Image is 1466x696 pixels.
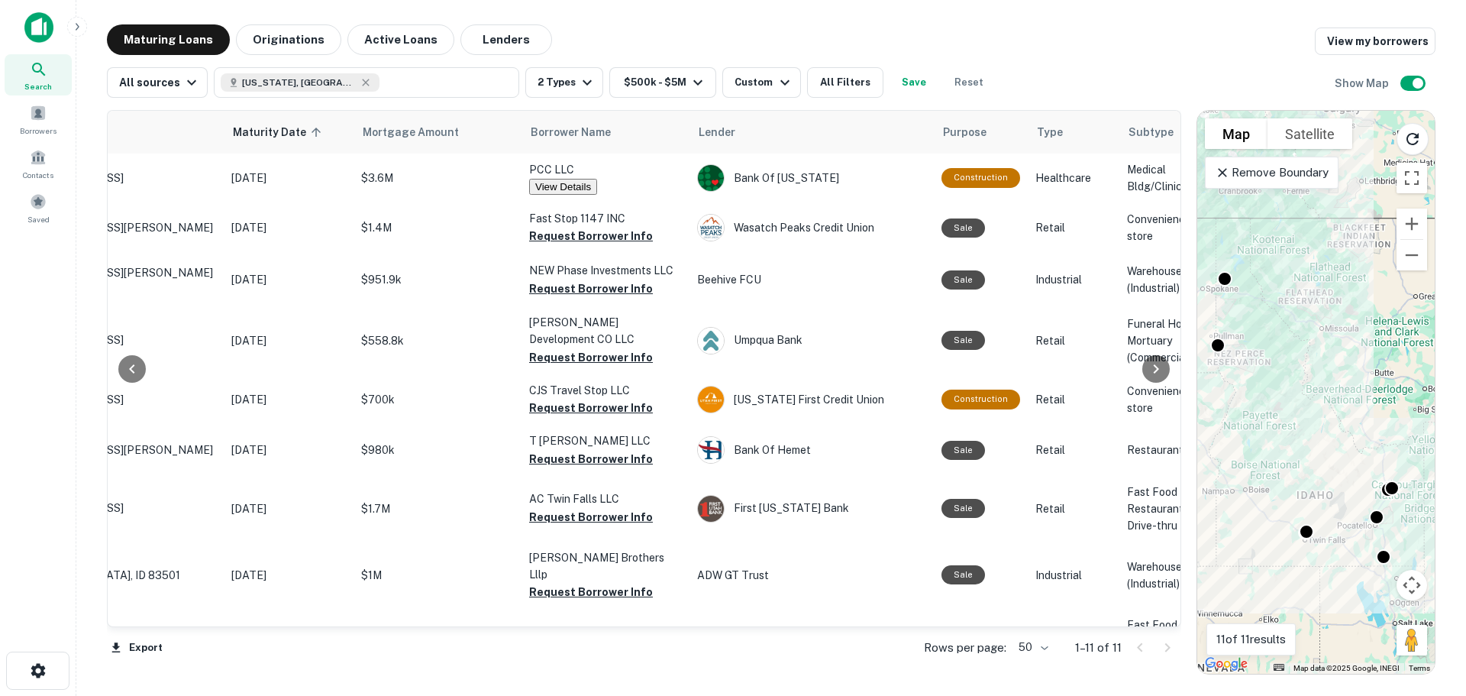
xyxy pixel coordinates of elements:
img: picture [698,328,724,354]
p: Healthcare [1035,170,1112,186]
p: Restaurant [1127,442,1219,458]
button: Request Borrower Info [529,450,653,468]
button: Request Borrower Info [529,227,653,245]
div: 0 0 [1197,111,1435,674]
button: Map camera controls [1397,570,1427,601]
button: Toggle fullscreen view [1397,163,1427,193]
p: Retail [1035,442,1112,458]
a: Terms (opens in new tab) [1409,664,1430,672]
p: $1.7M [361,500,514,517]
p: Fast Food Restaurant / Drive-thru [1127,484,1219,534]
span: Mortgage Amount [363,123,479,141]
button: Request Borrower Info [529,508,653,526]
button: Custom [722,67,800,98]
div: Sale [941,331,985,350]
p: Fast Food Restaurant / Drive-thru [1127,617,1219,667]
p: $558.8k [361,332,514,349]
p: [DATE] [231,391,346,408]
div: Bank Of Hemet [697,436,926,464]
span: Contacts [23,169,53,181]
button: Keyboard shortcuts [1274,664,1284,671]
button: 2 Types [525,67,603,98]
p: Industrial [1035,567,1112,584]
p: CJS Travel Stop LLC [529,382,682,399]
p: Warehouse (Industrial) [1127,263,1219,296]
span: Borrower Name [531,123,611,141]
button: Request Borrower Info [529,399,653,417]
a: View my borrowers [1315,28,1435,55]
div: Custom [735,73,793,92]
p: [DATE] [231,271,346,288]
p: $1.4M [361,219,514,236]
button: Maturing Loans [107,24,230,55]
p: [DATE] [231,170,346,186]
img: picture [698,387,724,413]
button: Request Borrower Info [529,280,653,298]
span: Search [24,80,52,92]
p: [PERSON_NAME] Brothers Lllp [529,549,682,583]
p: [DATE] [231,442,346,458]
th: Mortgage Amount [354,111,521,154]
p: Retail [1035,500,1112,517]
p: [DATE] [231,219,346,236]
p: PCC LLC [529,161,682,178]
div: Sale [941,219,985,238]
div: This loan purpose was for construction [941,390,1020,409]
iframe: Chat Widget [1390,574,1466,647]
div: Sale [941,565,985,584]
div: Sale [941,270,985,290]
h6: Show Map [1335,75,1391,92]
a: Open this area in Google Maps (opens a new window) [1201,654,1251,674]
p: $700k [361,391,514,408]
button: [US_STATE], [GEOGRAPHIC_DATA] [214,67,519,98]
button: All sources [107,67,208,98]
div: First [US_STATE] Bank [697,495,926,523]
p: $951.9k [361,271,514,288]
span: Lender [699,123,735,141]
span: Map data ©2025 Google, INEGI [1293,664,1400,672]
p: Retail [1035,219,1112,236]
a: Contacts [5,143,72,184]
p: Funeral Home, Mortuary (Commercial) [1127,316,1219,366]
button: Active Loans [347,24,454,55]
div: Bank Of [US_STATE] [697,164,926,192]
p: Warehouse (Industrial) [1127,558,1219,592]
span: Subtype [1129,123,1174,141]
img: picture [698,496,724,522]
img: picture [698,165,724,191]
p: Rows per page: [924,639,1006,657]
div: All sources [119,73,201,92]
p: [DATE] [231,567,346,584]
button: Reset [945,67,993,98]
button: All Filters [807,67,883,98]
button: Reload search area [1397,123,1429,155]
button: Originations [236,24,341,55]
button: Save your search to get updates of matches that match your search criteria. [890,67,938,98]
div: Umpqua Bank [697,327,926,354]
p: 1–11 of 11 [1075,639,1122,657]
th: Subtype [1119,111,1226,154]
p: T [PERSON_NAME] LLC [529,432,682,449]
th: Type [1028,111,1119,154]
th: Maturity Date [224,111,354,154]
div: [US_STATE] First Credit Union [697,386,926,413]
p: Industrial [1035,271,1112,288]
div: Sale [941,499,985,518]
img: picture [698,215,724,241]
p: [DATE] [231,500,346,517]
a: Borrowers [5,99,72,140]
p: Beehive FCU [697,271,926,288]
th: Purpose [934,111,1028,154]
div: Sale [941,441,985,460]
p: Retail [1035,391,1112,408]
button: Request Borrower Info [529,348,653,367]
a: Saved [5,187,72,228]
button: Show street map [1205,118,1267,149]
img: picture [698,437,724,463]
button: View Details [529,179,597,195]
button: Zoom in [1397,209,1427,239]
p: $3.6M [361,170,514,186]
